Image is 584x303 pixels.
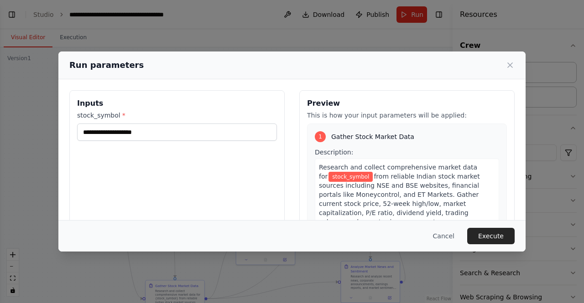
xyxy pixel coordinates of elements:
[69,59,144,72] h2: Run parameters
[77,98,277,109] h3: Inputs
[307,111,507,120] p: This is how your input parameters will be applied:
[77,111,277,120] label: stock_symbol
[426,228,462,244] button: Cancel
[331,132,414,141] span: Gather Stock Market Data
[328,172,373,182] span: Variable: stock_symbol
[315,149,353,156] span: Description:
[319,164,477,180] span: Research and collect comprehensive market data for
[315,131,326,142] div: 1
[307,98,507,109] h3: Preview
[319,173,480,226] span: from reliable Indian stock market sources including NSE and BSE websites, financial portals like ...
[467,228,515,244] button: Execute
